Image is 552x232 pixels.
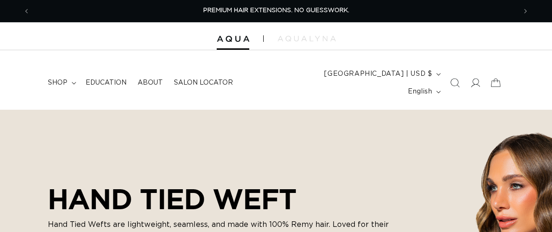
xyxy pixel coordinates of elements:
h2: HAND TIED WEFT [48,183,401,215]
img: aqualyna.com [278,36,336,41]
button: [GEOGRAPHIC_DATA] | USD $ [319,65,445,83]
span: shop [48,79,67,87]
span: PREMIUM HAIR EXTENSIONS. NO GUESSWORK. [203,7,349,13]
span: English [408,87,432,97]
summary: shop [42,73,80,93]
button: Previous announcement [16,2,37,20]
button: English [402,83,445,100]
span: About [138,79,163,87]
a: About [132,73,168,93]
a: Education [80,73,132,93]
summary: Search [445,73,465,93]
a: Salon Locator [168,73,239,93]
span: Education [86,79,126,87]
img: Aqua Hair Extensions [217,36,249,42]
span: Salon Locator [174,79,233,87]
span: [GEOGRAPHIC_DATA] | USD $ [324,69,432,79]
button: Next announcement [515,2,536,20]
